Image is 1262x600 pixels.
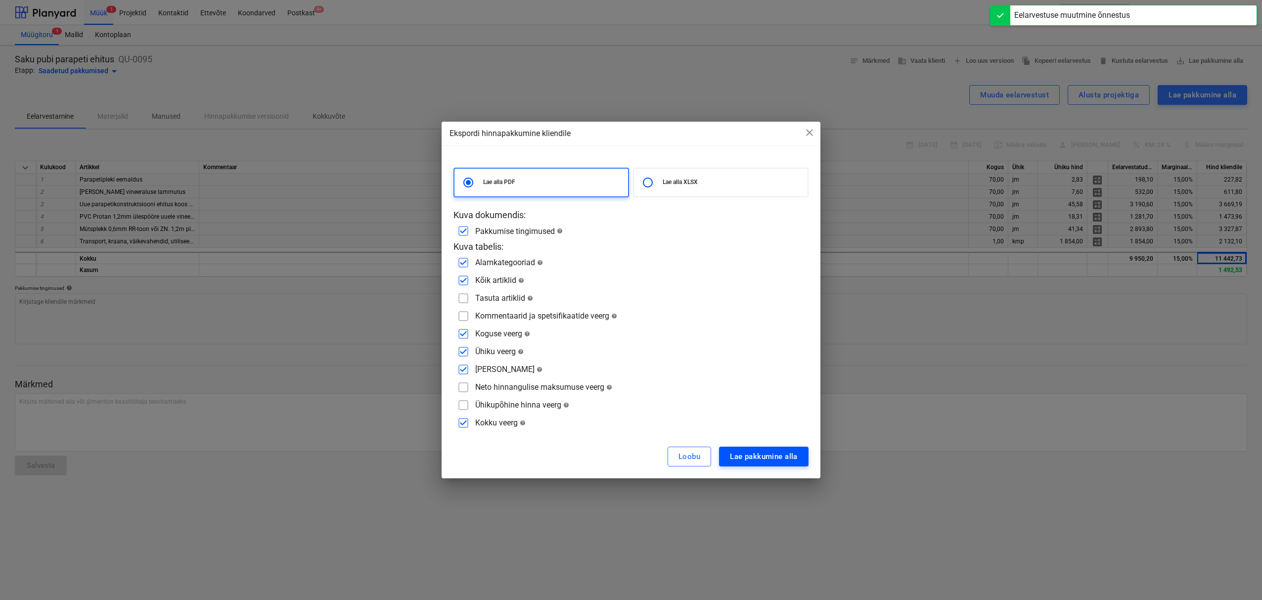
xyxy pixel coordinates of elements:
[663,178,804,186] p: Lae alla XLSX
[633,168,809,197] div: Lae alla XLSX
[518,420,526,426] span: help
[475,365,542,374] div: [PERSON_NAME]
[475,227,563,236] div: Pakkumise tingimused
[516,277,524,283] span: help
[525,295,533,301] span: help
[453,168,629,197] div: Lae alla PDF
[668,447,711,466] button: Loobu
[719,447,809,466] button: Lae pakkumine alla
[475,258,543,267] div: Alamkategooriad
[475,418,526,427] div: Kokku veerg
[475,276,524,285] div: Kõik artiklid
[475,347,524,356] div: Ühiku veerg
[535,367,542,372] span: help
[522,331,530,337] span: help
[561,402,569,408] span: help
[609,313,617,319] span: help
[535,260,543,266] span: help
[804,127,815,138] span: close
[450,128,812,139] div: Ekspordi hinnapakkumine kliendile
[475,382,612,392] div: Neto hinnangulise maksumuse veerg
[1014,9,1130,21] div: Eelarvestuse muutmine õnnestus
[555,228,563,234] span: help
[475,329,530,338] div: Koguse veerg
[453,241,809,253] p: Kuva tabelis:
[730,450,798,463] div: Lae pakkumine alla
[678,450,700,463] div: Loobu
[604,384,612,390] span: help
[804,127,815,142] div: close
[475,293,533,303] div: Tasuta artiklid
[475,400,569,410] div: Ühikupõhine hinna veerg
[475,311,617,321] div: Kommentaarid ja spetsifikaatide veerg
[483,178,624,186] p: Lae alla PDF
[453,209,809,221] p: Kuva dokumendis:
[516,349,524,355] span: help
